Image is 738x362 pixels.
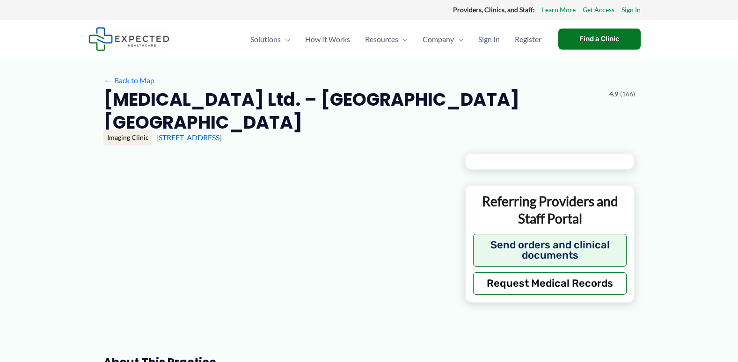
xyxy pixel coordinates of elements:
[423,23,454,56] span: Company
[103,130,153,145] div: Imaging Clinic
[620,88,635,100] span: (166)
[243,23,298,56] a: SolutionsMenu Toggle
[558,29,641,50] a: Find a Clinic
[103,73,154,87] a: ←Back to Map
[609,88,618,100] span: 4.9
[298,23,358,56] a: How It Works
[473,193,627,227] p: Referring Providers and Staff Portal
[515,23,541,56] span: Register
[365,23,398,56] span: Resources
[453,6,535,14] strong: Providers, Clinics, and Staff:
[473,272,627,295] button: Request Medical Records
[621,4,641,16] a: Sign In
[88,27,169,51] img: Expected Healthcare Logo - side, dark font, small
[542,4,576,16] a: Learn More
[305,23,350,56] span: How It Works
[103,88,602,134] h2: [MEDICAL_DATA] Ltd. – [GEOGRAPHIC_DATA] [GEOGRAPHIC_DATA]
[478,23,500,56] span: Sign In
[583,4,614,16] a: Get Access
[454,23,463,56] span: Menu Toggle
[415,23,471,56] a: CompanyMenu Toggle
[103,76,112,85] span: ←
[398,23,408,56] span: Menu Toggle
[358,23,415,56] a: ResourcesMenu Toggle
[243,23,549,56] nav: Primary Site Navigation
[281,23,290,56] span: Menu Toggle
[471,23,507,56] a: Sign In
[250,23,281,56] span: Solutions
[507,23,549,56] a: Register
[473,234,627,267] button: Send orders and clinical documents
[156,133,222,142] a: [STREET_ADDRESS]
